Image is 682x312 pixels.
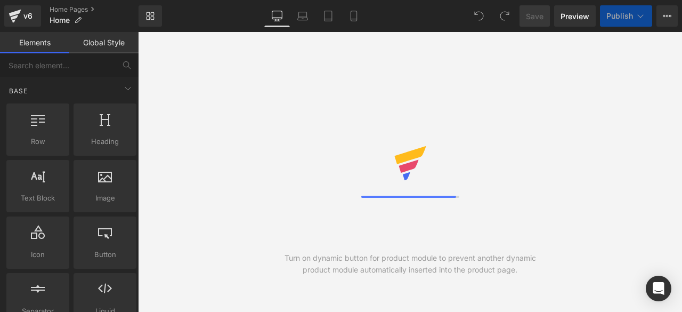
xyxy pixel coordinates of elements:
[468,5,490,27] button: Undo
[264,5,290,27] a: Desktop
[554,5,596,27] a: Preview
[8,86,29,96] span: Base
[315,5,341,27] a: Tablet
[4,5,41,27] a: v6
[10,249,66,260] span: Icon
[10,136,66,147] span: Row
[77,193,133,204] span: Image
[290,5,315,27] a: Laptop
[77,249,133,260] span: Button
[21,9,35,23] div: v6
[139,5,162,27] a: New Library
[526,11,543,22] span: Save
[69,32,139,53] a: Global Style
[646,276,671,301] div: Open Intercom Messenger
[656,5,678,27] button: More
[10,193,66,204] span: Text Block
[600,5,652,27] button: Publish
[561,11,589,22] span: Preview
[274,252,546,276] div: Turn on dynamic button for product module to prevent another dynamic product module automatically...
[341,5,367,27] a: Mobile
[50,5,139,14] a: Home Pages
[50,16,70,25] span: Home
[606,12,633,20] span: Publish
[77,136,133,147] span: Heading
[494,5,515,27] button: Redo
